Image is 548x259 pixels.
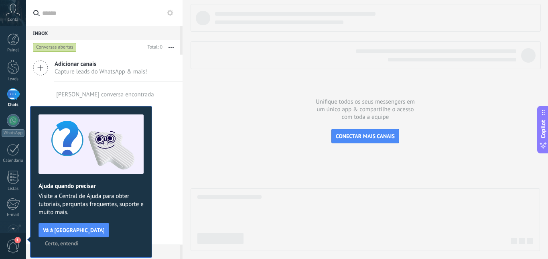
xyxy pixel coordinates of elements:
span: CONECTAR MAIS CANAIS [336,133,395,140]
div: Calendário [2,158,25,163]
span: Capture leads do WhatsApp & mais! [55,68,147,75]
div: Listas [2,186,25,192]
div: Leads [2,77,25,82]
h2: Ajuda quando precisar [39,182,144,190]
span: Visite a Central de Ajuda para obter tutoriais, perguntas frequentes, suporte e muito mais. [39,192,144,216]
span: Copilot [539,120,547,138]
div: [PERSON_NAME] conversa encontrada [56,91,154,98]
div: Painel [2,48,25,53]
span: 1 [14,237,21,243]
div: Total: 0 [144,43,162,51]
button: Certo, entendi [41,237,82,249]
div: WhatsApp [2,129,24,137]
span: Vá à [GEOGRAPHIC_DATA] [43,227,105,233]
span: Adicionar canais [55,60,147,68]
button: CONECTAR MAIS CANAIS [331,129,399,143]
button: Vá à [GEOGRAPHIC_DATA] [39,223,109,237]
span: Conta [8,17,18,22]
span: Certo, entendi [45,241,79,246]
div: Inbox [26,26,180,40]
div: Conversas abertas [33,43,77,52]
div: Chats [2,102,25,108]
div: E-mail [2,212,25,218]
